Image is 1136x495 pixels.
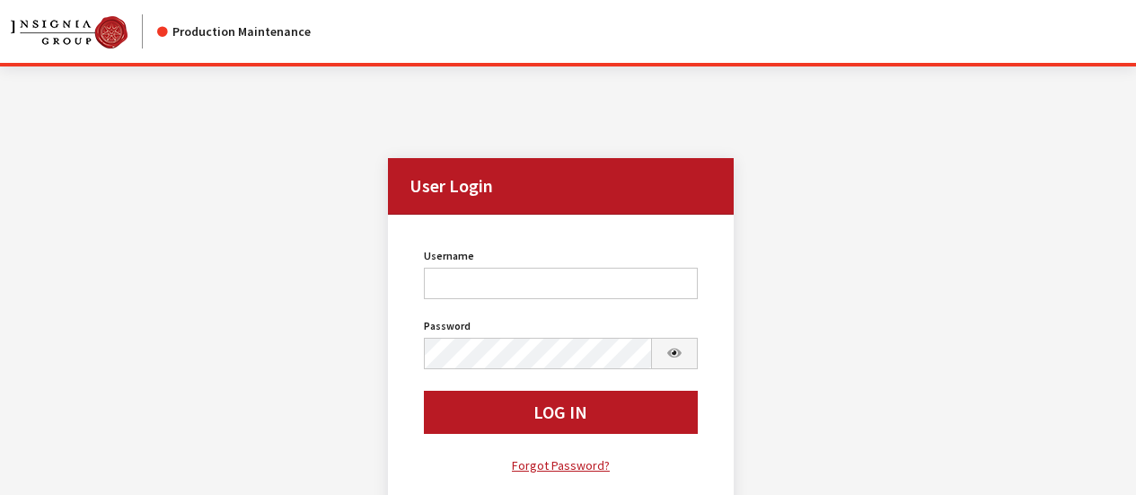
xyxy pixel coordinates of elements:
[11,14,157,49] a: Insignia Group logo
[424,455,697,476] a: Forgot Password?
[424,248,474,264] label: Username
[424,318,471,334] label: Password
[424,391,697,434] button: Log In
[651,338,698,369] button: Show Password
[11,16,128,49] img: Catalog Maintenance
[388,158,733,215] h2: User Login
[157,22,311,41] div: Production Maintenance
